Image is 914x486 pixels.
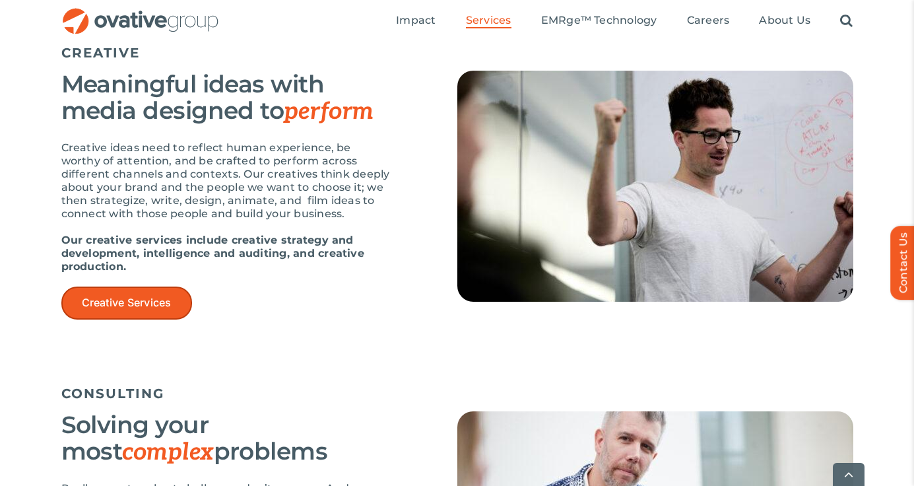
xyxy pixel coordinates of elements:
a: Creative Services [61,287,192,319]
a: Careers [687,14,730,28]
h5: CONSULTING [61,386,853,401]
a: OG_Full_horizontal_RGB [61,7,220,19]
span: complex [122,438,213,467]
span: Services [466,14,511,27]
span: Impact [396,14,436,27]
strong: Our creative services include creative strategy and development, intelligence and auditing, and c... [61,234,364,273]
h3: Meaningful ideas with media designed to [61,71,391,125]
p: Creative ideas need to reflect human experience, be worthy of attention, and be crafted to perfor... [61,141,391,221]
span: Careers [687,14,730,27]
span: About Us [759,14,810,27]
a: Services [466,14,511,28]
h3: Solving your most problems [61,411,391,466]
a: Impact [396,14,436,28]
img: Services – Creative [457,71,853,302]
a: Search [840,14,853,28]
h5: CREATIVE [61,45,853,61]
span: Creative Services [82,296,172,309]
a: EMRge™ Technology [541,14,657,28]
span: EMRge™ Technology [541,14,657,27]
span: perform [284,97,373,126]
a: About Us [759,14,810,28]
